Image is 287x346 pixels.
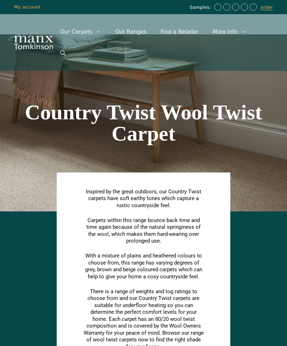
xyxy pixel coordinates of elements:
span: Samples: [190,5,213,11]
a: Our Ranges [108,21,153,42]
a: Find a Retailer [153,21,206,42]
a: My account [14,4,41,10]
a: More Info [206,21,253,42]
nav: Primary [53,21,273,64]
a: Open Search Bar [53,42,73,64]
h1: Country Twist Wool Twist Carpet [4,102,283,144]
img: Manx Tomkinson [14,36,53,49]
span: With a mixture of plains and heathered colours to choose from, this range has varying degrees of ... [85,253,202,280]
a: order [260,5,273,10]
span: Carpets within this range bounce back time and time again because of the natural springiness of t... [86,217,201,244]
span: Inspired by the great outdoors, our Country Twist carpets have soft earthy tones which capture a ... [86,188,201,209]
a: Our Carpets [53,21,108,42]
